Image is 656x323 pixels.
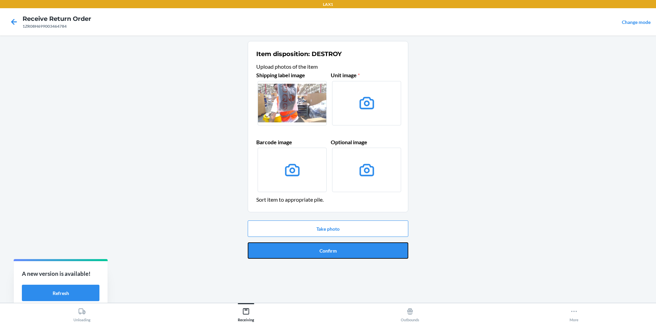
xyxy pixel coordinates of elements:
p: LAX1 [323,1,333,8]
span: Unit image [331,72,360,78]
div: 1ZR08H699003464784 [23,23,91,29]
a: Change mode [622,19,651,25]
header: Upload photos of the item [256,63,400,71]
span: Shipping label image [256,72,305,78]
div: Receiving [238,305,254,322]
button: More [492,303,656,322]
header: Sort item to appropriate pile. [256,196,400,204]
button: Refresh [22,285,99,301]
span: Optional image [331,139,367,145]
p: A new version is available! [22,269,99,278]
button: Outbounds [328,303,492,322]
button: Confirm [248,242,408,259]
div: More [570,305,578,322]
button: Take photo [248,220,408,237]
button: Receiving [164,303,328,322]
div: Outbounds [401,305,419,322]
span: Barcode image [256,139,292,145]
h2: Item disposition: DESTROY [256,50,342,58]
div: Unloading [73,305,91,322]
h4: Receive Return Order [23,14,91,23]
